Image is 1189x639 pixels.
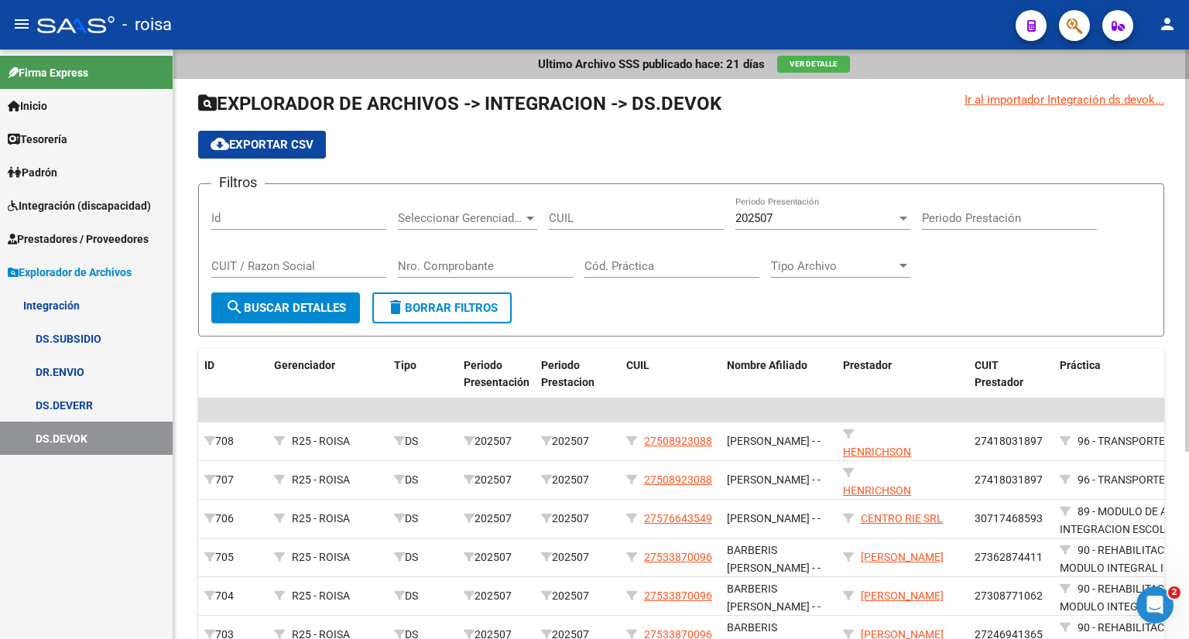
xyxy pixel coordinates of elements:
div: 202507 [541,432,614,450]
span: Prestadores / Proveedores [8,231,149,248]
span: Borrar Filtros [386,301,498,315]
span: R25 - ROISA [292,551,350,563]
button: Buscar Detalles [211,292,360,323]
div: 202507 [541,471,614,489]
span: Exportar CSV [211,138,314,152]
span: 30717468593 [975,512,1043,525]
span: - roisa [122,8,172,42]
span: R25 - ROISA [292,589,350,602]
span: Buscar Detalles [225,301,346,315]
mat-icon: search [225,298,244,316]
span: 27533870096 [644,589,712,602]
mat-icon: person [1158,15,1177,33]
span: 27362874411 [975,551,1043,563]
span: [PERSON_NAME] - - [727,512,821,525]
button: Ver Detalle [777,56,850,73]
div: DS [394,548,451,566]
div: Ir al importador Integración ds.devok... [965,91,1164,108]
span: Padrón [8,164,57,181]
span: 27418031897 [975,473,1043,486]
div: 708 [204,432,262,450]
div: 202507 [464,471,529,489]
span: Periodo Prestacion [541,359,594,389]
span: CENTRO RIE SRL [861,512,943,525]
datatable-header-cell: Nombre Afiliado [721,349,837,400]
div: 202507 [541,510,614,528]
iframe: Intercom live chat [1136,586,1174,624]
span: 2 [1168,586,1180,599]
datatable-header-cell: Periodo Presentación [457,349,535,400]
span: Tesorería [8,131,67,148]
div: 202507 [464,587,529,605]
span: Nombre Afiliado [727,359,807,371]
button: Exportar CSV [198,131,326,159]
span: R25 - ROISA [292,435,350,447]
div: DS [394,471,451,489]
span: 27576643549 [644,512,712,525]
span: [PERSON_NAME] - - [727,473,821,486]
span: HENRICHSON [PERSON_NAME] [843,446,926,476]
div: 202507 [541,587,614,605]
div: 202507 [464,510,529,528]
span: Explorador de Archivos [8,264,132,281]
mat-icon: delete [386,298,405,316]
div: 704 [204,587,262,605]
span: ID [204,359,214,371]
mat-icon: menu [12,15,31,33]
div: DS [394,587,451,605]
span: 202507 [735,211,773,225]
span: Integración (discapacidad) [8,197,151,214]
span: CUIL [626,359,649,371]
datatable-header-cell: Gerenciador [268,349,388,400]
datatable-header-cell: Tipo [388,349,457,400]
div: 705 [204,548,262,566]
span: CUIT Prestador [975,359,1023,389]
span: 27508923088 [644,435,712,447]
span: 27508923088 [644,473,712,486]
datatable-header-cell: Prestador [837,349,968,400]
span: R25 - ROISA [292,512,350,525]
button: Borrar Filtros [372,292,512,323]
span: [PERSON_NAME] [861,551,944,563]
datatable-header-cell: ID [198,349,268,400]
mat-icon: cloud_download [211,135,229,153]
div: 706 [204,510,262,528]
h3: Filtros [211,172,265,193]
span: R25 - ROISA [292,473,350,486]
span: [PERSON_NAME] - - [727,435,821,447]
span: Tipo [394,359,416,371]
div: DS [394,510,451,528]
span: Ver Detalle [790,60,838,68]
span: Prestador [843,359,892,371]
datatable-header-cell: CUIT Prestador [968,349,1054,400]
span: 27308771062 [975,589,1043,602]
span: EXPLORADOR DE ARCHIVOS -> INTEGRACION -> DS.DEVOK [198,93,721,114]
div: DS [394,432,451,450]
span: Gerenciador [274,359,335,371]
span: Tipo Archivo [771,259,896,273]
span: 27418031897 [975,435,1043,447]
span: 27533870096 [644,551,712,563]
div: 707 [204,471,262,489]
span: BARBERIS [PERSON_NAME] - - [727,544,821,574]
span: BARBERIS [PERSON_NAME] - - [727,583,821,613]
span: Periodo Presentación [464,359,529,389]
p: Ultimo Archivo SSS publicado hace: 21 días [538,56,765,73]
div: 202507 [464,548,529,566]
span: Firma Express [8,64,88,81]
span: Seleccionar Gerenciador [398,211,523,225]
div: 202507 [464,432,529,450]
span: Inicio [8,97,47,114]
datatable-header-cell: CUIL [620,349,721,400]
span: HENRICHSON [PERSON_NAME] [843,484,926,514]
datatable-header-cell: Periodo Prestacion [535,349,620,400]
div: 202507 [541,548,614,566]
span: [PERSON_NAME] [861,589,944,602]
span: Práctica [1060,359,1101,371]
